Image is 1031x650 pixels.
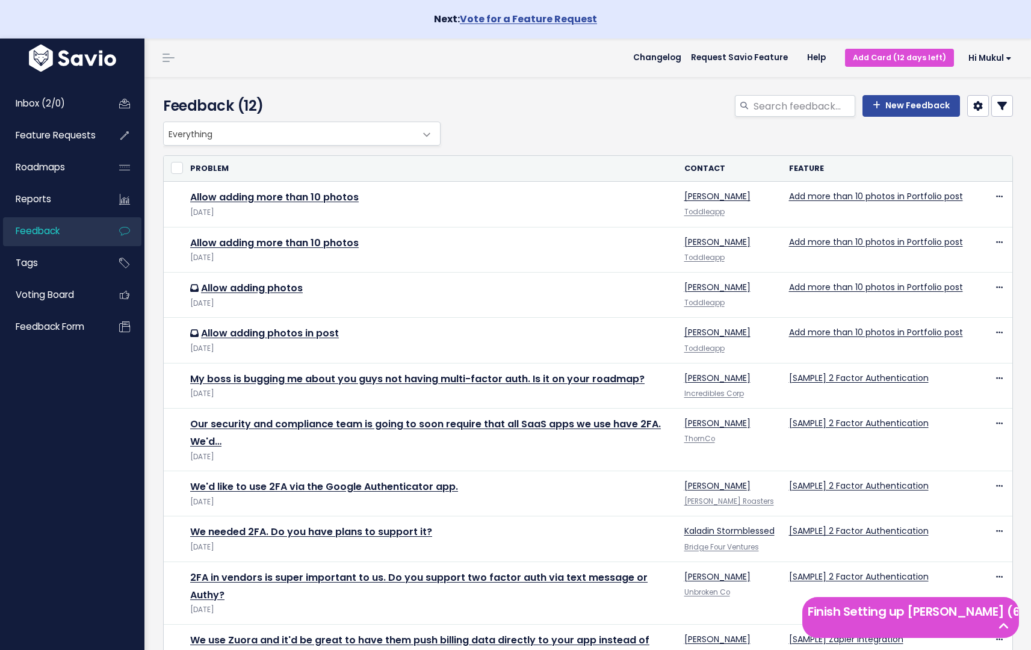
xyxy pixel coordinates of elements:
[16,288,74,301] span: Voting Board
[677,156,782,182] th: Contact
[163,95,435,117] h4: Feedback (12)
[789,417,929,429] a: [SAMPLE] 2 Factor Authentication
[862,95,960,117] a: New Feedback
[434,12,597,26] strong: Next:
[684,326,751,338] a: [PERSON_NAME]
[190,541,670,554] div: [DATE]
[183,156,677,182] th: Problem
[3,313,100,341] a: Feedback form
[16,97,65,110] span: Inbox (2/0)
[190,496,670,509] div: [DATE]
[684,344,725,353] a: Toddleapp
[789,571,929,583] a: [SAMPLE] 2 Factor Authentication
[3,90,100,117] a: Inbox (2/0)
[789,190,963,202] a: Add more than 10 photos in Portfolio post
[190,604,670,616] div: [DATE]
[684,434,715,444] a: ThornCo
[190,451,670,463] div: [DATE]
[16,193,51,205] span: Reports
[789,633,903,645] a: [SAMPLE] Zapier Integration
[684,480,751,492] a: [PERSON_NAME]
[201,281,303,295] a: Allow adding photos
[684,389,744,398] a: Incredibles Corp
[684,497,774,506] a: [PERSON_NAME] Roasters
[190,417,661,448] a: Our security and compliance team is going to soon require that all SaaS apps we use have 2FA. We'd…
[16,129,96,141] span: Feature Requests
[954,49,1021,67] a: Hi Mukul
[789,326,963,338] a: Add more than 10 photos in Portfolio post
[190,480,458,494] a: We'd like to use 2FA via the Google Authenticator app.
[789,480,929,492] a: [SAMPLE] 2 Factor Authentication
[190,525,432,539] a: We needed 2FA. Do you have plans to support it?
[16,224,60,237] span: Feedback
[633,54,681,62] span: Changelog
[684,281,751,293] a: [PERSON_NAME]
[845,49,954,66] a: Add Card (12 days left)
[797,49,835,67] a: Help
[190,297,670,310] div: [DATE]
[684,417,751,429] a: [PERSON_NAME]
[684,525,775,537] a: Kaladin Stormblessed
[16,161,65,173] span: Roadmaps
[684,587,730,597] a: Unbroken Co
[190,372,645,386] a: My boss is bugging me about you guys not having multi-factor auth. Is it on your roadmap?
[684,253,725,262] a: Toddleapp
[190,342,670,355] div: [DATE]
[684,633,751,645] a: [PERSON_NAME]
[3,249,100,277] a: Tags
[3,185,100,213] a: Reports
[684,571,751,583] a: [PERSON_NAME]
[808,602,1014,621] h5: Finish Setting up [PERSON_NAME] (6 left)
[163,122,441,146] span: Everything
[26,45,119,72] img: logo-white.9d6f32f41409.svg
[789,236,963,248] a: Add more than 10 photos in Portfolio post
[190,206,670,219] div: [DATE]
[3,217,100,245] a: Feedback
[3,281,100,309] a: Voting Board
[684,542,759,552] a: Bridge Four Ventures
[201,326,339,340] a: Allow adding photos in post
[789,372,929,384] a: [SAMPLE] 2 Factor Authentication
[789,525,929,537] a: [SAMPLE] 2 Factor Authentication
[681,49,797,67] a: Request Savio Feature
[3,153,100,181] a: Roadmaps
[190,571,648,602] a: 2FA in vendors is super important to us. Do you support two factor auth via text message or Authy?
[684,190,751,202] a: [PERSON_NAME]
[460,12,597,26] a: Vote for a Feature Request
[752,95,855,117] input: Search feedback...
[684,236,751,248] a: [PERSON_NAME]
[3,122,100,149] a: Feature Requests
[190,190,359,204] a: Allow adding more than 10 photos
[16,320,84,333] span: Feedback form
[164,122,416,145] span: Everything
[684,207,725,217] a: Toddleapp
[684,372,751,384] a: [PERSON_NAME]
[684,298,725,308] a: Toddleapp
[782,156,970,182] th: Feature
[789,281,963,293] a: Add more than 10 photos in Portfolio post
[190,252,670,264] div: [DATE]
[190,236,359,250] a: Allow adding more than 10 photos
[190,388,670,400] div: [DATE]
[968,54,1012,63] span: Hi Mukul
[16,256,38,269] span: Tags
